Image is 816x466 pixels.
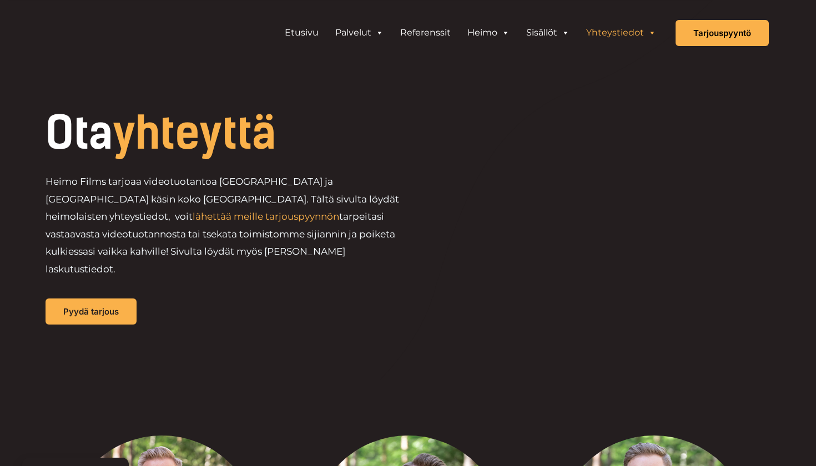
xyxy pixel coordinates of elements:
[392,22,459,44] a: Referenssit
[113,107,276,160] span: yhteyttä
[46,173,408,278] p: Heimo Films tarjoaa videotuotantoa [GEOGRAPHIC_DATA] ja [GEOGRAPHIC_DATA] käsin koko [GEOGRAPHIC_...
[578,22,664,44] a: Yhteystiedot
[193,211,339,222] a: lähettää meille tarjouspyynnön
[46,298,137,325] a: Pyydä tarjous
[47,9,158,57] img: Heimo Filmsin logo
[676,20,769,46] a: Tarjouspyyntö
[46,111,483,155] h1: Ota
[459,22,518,44] a: Heimo
[271,22,670,44] aside: Header Widget 1
[63,307,119,316] span: Pyydä tarjous
[327,22,392,44] a: Palvelut
[276,22,327,44] a: Etusivu
[518,22,578,44] a: Sisällöt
